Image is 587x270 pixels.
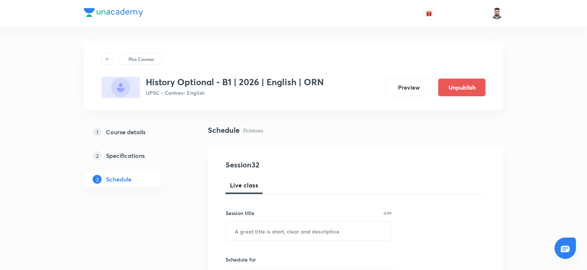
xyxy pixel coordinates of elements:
[438,79,485,96] button: Unpublish
[106,128,145,136] h5: Course details
[226,256,392,263] h6: Schedule for
[226,222,391,240] input: A great title is short, clear and descriptive
[84,8,143,17] img: Company Logo
[230,181,258,190] span: Live class
[102,77,140,98] img: 2C8F7442-263B-41A5-A072-F7E5F5FB8872_plus.png
[146,89,324,97] p: UPSC - Centres • English
[243,127,263,134] p: 31 classes
[84,148,184,163] a: 2Specifications
[384,211,392,215] p: 0/99
[84,8,143,19] a: Company Logo
[128,56,154,62] p: Plus Courses
[208,125,240,136] h4: Schedule
[426,10,432,17] img: avatar
[146,77,324,87] h3: History Optional - B1 | 2026 | English | ORN
[84,125,184,139] a: 1Course details
[385,79,432,96] button: Preview
[106,151,145,160] h5: Specifications
[93,128,102,136] p: 1
[423,7,435,19] button: avatar
[491,7,503,20] img: Maharaj Singh
[93,175,102,184] p: 3
[106,175,131,184] h5: Schedule
[226,209,254,217] h6: Session title
[226,159,360,170] h4: Session 32
[93,151,102,160] p: 2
